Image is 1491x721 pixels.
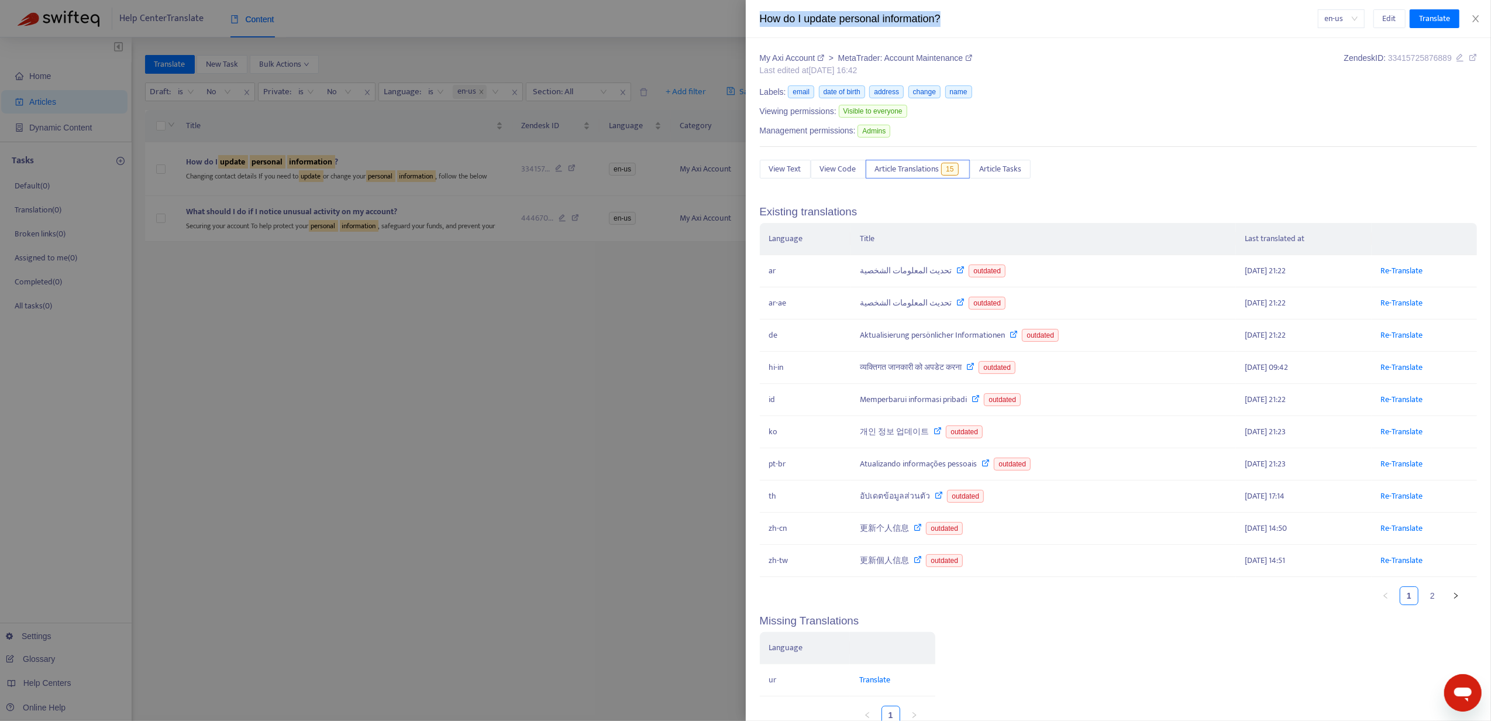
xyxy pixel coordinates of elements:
[1410,9,1459,28] button: Translate
[1381,360,1423,374] a: Re-Translate
[860,297,1226,310] div: تحديث المعلومات الشخصية
[979,361,1015,374] span: outdated
[1447,586,1465,605] button: right
[1236,223,1372,255] th: Last translated at
[1452,592,1459,599] span: right
[1381,393,1423,406] a: Re-Translate
[1381,521,1423,535] a: Re-Translate
[850,223,1235,255] th: Title
[760,545,851,577] td: zh-tw
[1424,587,1441,605] a: 2
[760,11,1318,27] div: How do I update personal information?
[1468,13,1484,25] button: Close
[760,205,1478,219] h5: Existing translations
[970,160,1031,178] button: Article Tasks
[864,712,871,719] span: left
[760,632,850,664] th: Language
[760,614,1478,628] h5: Missing Translations
[860,265,1226,277] div: تحديث المعلومات الشخصية
[760,105,836,118] span: Viewing permissions:
[1236,255,1372,287] td: [DATE] 21:22
[866,160,970,178] button: Article Translations15
[860,329,1226,342] div: Aktualisierung persönlicher Informationen
[760,64,973,77] div: Last edited at [DATE] 16:42
[1419,12,1450,25] span: Translate
[1400,586,1418,605] li: 1
[760,255,851,287] td: ar
[1388,53,1452,63] span: 33415725876889
[926,554,963,567] span: outdated
[1236,416,1372,448] td: [DATE] 21:23
[760,160,811,178] button: View Text
[908,85,941,98] span: change
[1447,586,1465,605] li: Next Page
[760,480,851,513] td: th
[1444,674,1482,712] iframe: Button to launch messaging window
[760,287,851,320] td: ar-ae
[1236,480,1372,513] td: [DATE] 17:14
[760,52,973,64] div: >
[911,712,918,719] span: right
[1236,448,1372,480] td: [DATE] 21:23
[1236,287,1372,320] td: [DATE] 21:22
[1381,425,1423,438] a: Re-Translate
[1383,12,1396,25] span: Edit
[1381,264,1423,277] a: Re-Translate
[1344,52,1477,77] div: Zendesk ID:
[838,53,972,63] a: MetaTrader: Account Maintenance
[839,105,907,118] span: Visible to everyone
[946,425,983,438] span: outdated
[1381,328,1423,342] a: Re-Translate
[860,458,1226,471] div: Atualizando informações pessoais
[1236,352,1372,384] td: [DATE] 09:42
[1373,9,1406,28] button: Edit
[769,163,801,176] span: View Text
[994,458,1031,471] span: outdated
[860,393,1226,406] div: Memperbarui informasi pribadi
[760,513,851,545] td: zh-cn
[860,490,1226,503] div: อัปเดตข้อมูลส่วนตัว
[1423,586,1442,605] li: 2
[760,352,851,384] td: hi-in
[1236,384,1372,416] td: [DATE] 21:22
[947,490,984,503] span: outdated
[760,53,827,63] a: My Axi Account
[860,554,1226,567] div: 更新個人信息
[969,297,1006,310] span: outdated
[760,223,851,255] th: Language
[1381,554,1423,567] a: Re-Translate
[1376,586,1395,605] li: Previous Page
[860,522,1226,535] div: 更新个人信息
[1236,320,1372,352] td: [DATE] 21:22
[1325,10,1358,28] span: en-us
[760,384,851,416] td: id
[760,86,786,98] span: Labels:
[760,664,850,696] td: ur
[1236,513,1372,545] td: [DATE] 14:50
[760,448,851,480] td: pt-br
[860,425,1226,438] div: 개인 정보 업데이트
[869,85,904,98] span: address
[788,85,814,98] span: email
[760,125,856,137] span: Management permissions:
[760,416,851,448] td: ko
[926,522,963,535] span: outdated
[969,265,1006,277] span: outdated
[858,125,890,138] span: Admins
[1381,489,1423,503] a: Re-Translate
[941,163,958,176] span: 15
[1400,587,1418,605] a: 1
[875,163,939,176] span: Article Translations
[979,163,1021,176] span: Article Tasks
[1381,296,1423,310] a: Re-Translate
[945,85,972,98] span: name
[859,673,890,686] a: Translate
[1236,545,1372,577] td: [DATE] 14:51
[1381,457,1423,471] a: Re-Translate
[1022,329,1059,342] span: outdated
[811,160,866,178] button: View Code
[760,320,851,352] td: de
[1376,586,1395,605] button: left
[1471,14,1480,23] span: close
[984,393,1021,406] span: outdated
